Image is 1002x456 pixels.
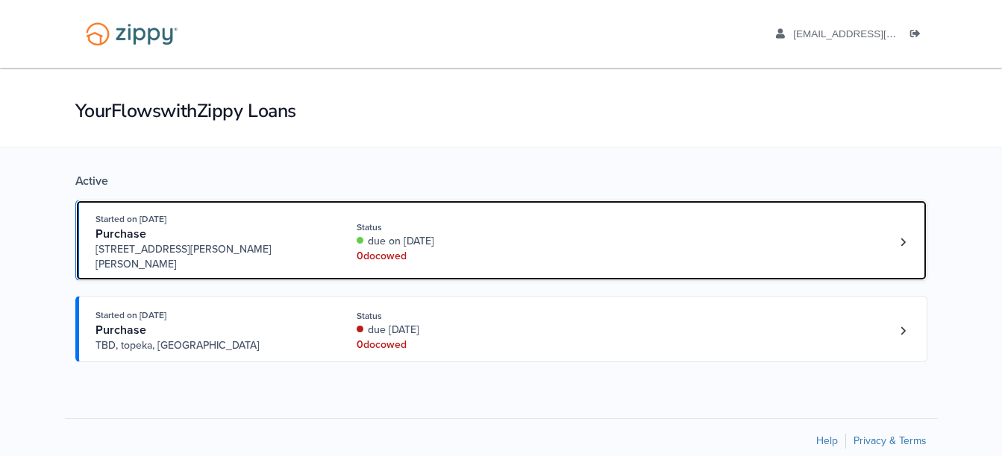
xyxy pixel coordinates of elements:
div: Status [357,309,556,323]
a: Loan number 4215329 [892,320,915,342]
a: Open loan 4215329 [75,296,927,362]
a: Loan number 4245600 [892,231,915,253]
a: Open loan 4245600 [75,200,927,281]
span: Started on [DATE] [95,310,166,320]
a: Help [816,434,838,447]
div: due [DATE] [357,323,556,338]
h1: Your Flows with Zippy Loans [75,98,927,124]
span: princess.shay1998@gmail.com [793,28,964,39]
img: Logo [76,15,187,53]
a: edit profile [776,28,965,43]
div: due on [DATE] [357,234,556,249]
div: Status [357,221,556,234]
span: TBD, topeka, [GEOGRAPHIC_DATA] [95,338,323,353]
div: 0 doc owed [357,338,556,352]
span: [STREET_ADDRESS][PERSON_NAME][PERSON_NAME] [95,242,323,272]
a: Privacy & Terms [854,434,927,447]
a: Log out [910,28,927,43]
div: 0 doc owed [357,249,556,264]
span: Purchase [95,227,146,241]
span: Purchase [95,323,146,338]
span: Started on [DATE] [95,214,166,224]
div: Active [75,174,927,189]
